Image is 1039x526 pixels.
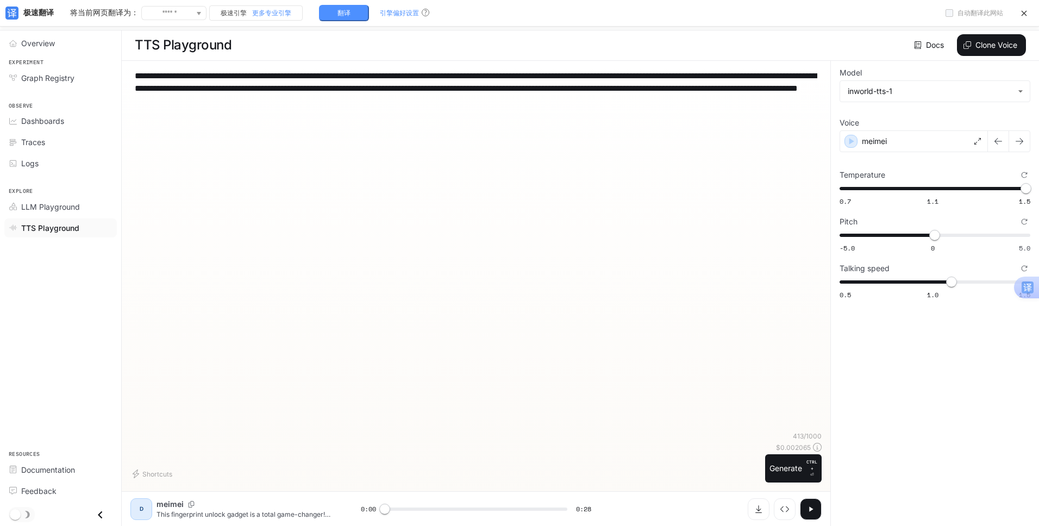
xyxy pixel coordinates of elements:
[4,154,117,173] a: Logs
[135,34,231,56] h1: TTS Playground
[88,504,112,526] button: Close drawer
[862,136,887,147] p: meimei
[957,34,1026,56] button: Clone Voice
[1018,169,1030,181] button: Reset to default
[4,68,117,87] a: Graph Registry
[1018,262,1030,274] button: Reset to default
[927,197,938,206] span: 1.1
[21,201,80,212] span: LLM Playground
[806,459,817,472] p: CTRL +
[184,501,199,508] button: Copy Voice ID
[21,485,57,497] span: Feedback
[4,460,117,479] a: Documentation
[840,81,1030,102] div: inworld-tts-1
[840,197,851,206] span: 0.7
[1019,197,1030,206] span: 1.5
[1019,243,1030,253] span: 5.0
[21,158,39,169] span: Logs
[21,72,74,84] span: Graph Registry
[1018,216,1030,228] button: Reset to default
[793,431,822,441] p: 413 / 1000
[4,133,117,152] a: Traces
[840,69,862,77] p: Model
[157,499,184,510] p: meimei
[840,218,858,226] p: Pitch
[912,34,948,56] a: Docs
[776,443,811,452] p: $ 0.002065
[840,171,885,179] p: Temperature
[840,119,859,127] p: Voice
[4,218,117,237] a: TTS Playground
[361,504,376,515] span: 0:00
[4,197,117,216] a: LLM Playground
[157,510,335,519] p: This fingerprint unlock gadget is a total game-changer! Just tap your finger, and it unlocks easy...
[133,500,150,518] div: D
[927,290,938,299] span: 1.0
[21,136,45,148] span: Traces
[130,465,177,483] button: Shortcuts
[765,454,822,483] button: GenerateCTRL +⏎
[840,243,855,253] span: -5.0
[806,459,817,478] p: ⏎
[840,265,890,272] p: Talking speed
[4,111,117,130] a: Dashboards
[576,504,591,515] span: 0:28
[21,222,79,234] span: TTS Playground
[21,464,75,475] span: Documentation
[4,34,117,53] a: Overview
[931,243,935,253] span: 0
[848,86,1012,97] div: inworld-tts-1
[748,498,769,520] button: Download audio
[774,498,796,520] button: Inspect
[21,115,64,127] span: Dashboards
[21,37,55,49] span: Overview
[840,290,851,299] span: 0.5
[4,481,117,500] a: Feedback
[10,508,21,520] span: Dark mode toggle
